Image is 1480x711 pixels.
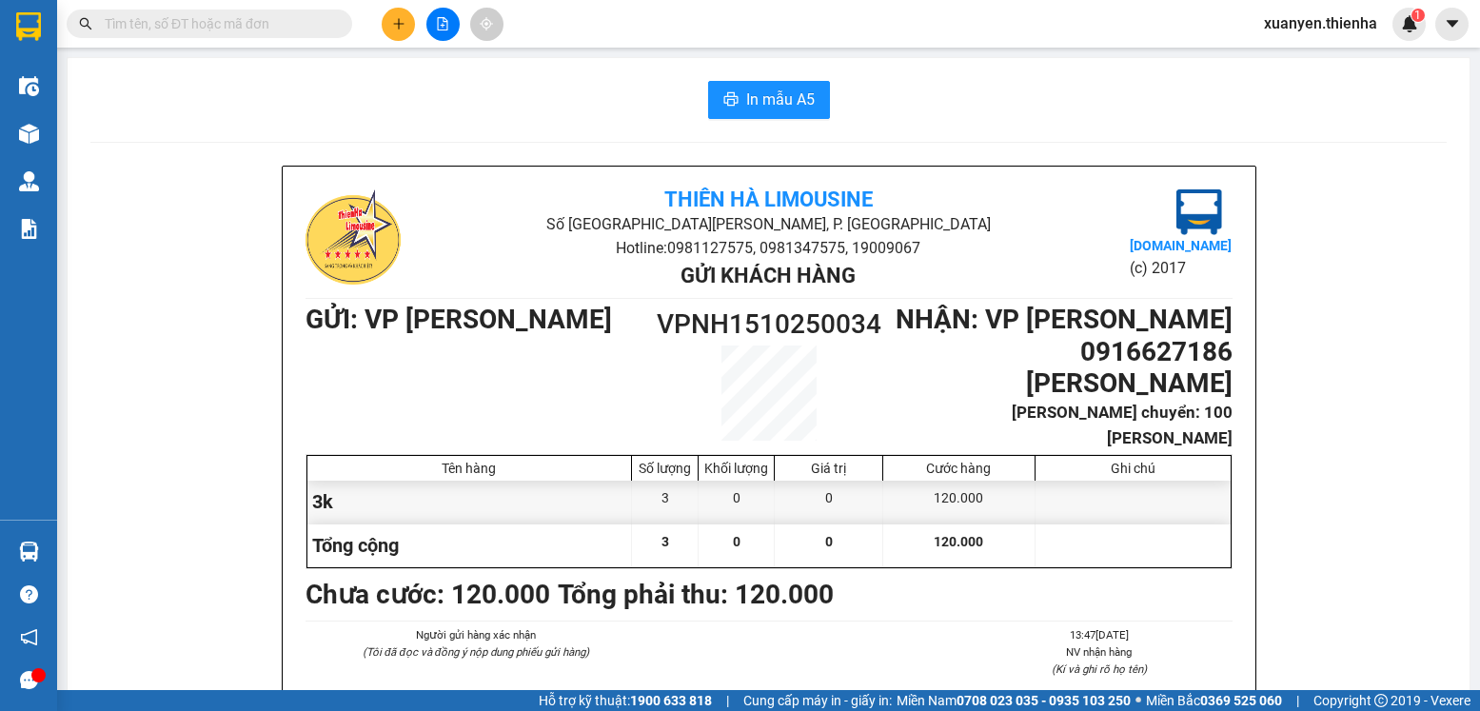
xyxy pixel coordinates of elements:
[896,304,1233,335] b: NHẬN : VP [PERSON_NAME]
[105,13,329,34] input: Tìm tên, số ĐT hoặc mã đơn
[703,461,769,476] div: Khối lượng
[775,481,883,523] div: 0
[460,212,1077,236] li: Số [GEOGRAPHIC_DATA][PERSON_NAME], P. [GEOGRAPHIC_DATA]
[1130,238,1232,253] b: [DOMAIN_NAME]
[884,336,1232,368] h1: 0916627186
[306,189,401,285] img: logo.jpg
[312,534,399,557] span: Tổng cộng
[1135,697,1141,704] span: ⚪️
[19,171,39,191] img: warehouse-icon
[1200,693,1282,708] strong: 0369 525 060
[888,461,1029,476] div: Cước hàng
[470,8,503,41] button: aim
[723,91,739,109] span: printer
[178,70,796,94] li: Hotline: 0981127575, 0981347575, 19009067
[1249,11,1392,35] span: xuanyen.thienha
[1435,8,1469,41] button: caret-down
[20,671,38,689] span: message
[1130,256,1232,280] li: (c) 2017
[19,219,39,239] img: solution-icon
[306,304,612,335] b: GỬI : VP [PERSON_NAME]
[1296,690,1299,711] span: |
[743,690,892,711] span: Cung cấp máy in - giấy in:
[699,481,775,523] div: 0
[1374,694,1388,707] span: copyright
[825,534,833,549] span: 0
[632,481,699,523] div: 3
[1401,15,1418,32] img: icon-new-feature
[306,579,550,610] b: Chưa cước : 120.000
[1052,662,1147,676] i: (Kí và ghi rõ họ tên)
[957,693,1131,708] strong: 0708 023 035 - 0935 103 250
[16,12,41,41] img: logo-vxr
[653,304,885,346] h1: VPNH1510250034
[1176,189,1222,235] img: logo.jpg
[661,534,669,549] span: 3
[726,690,729,711] span: |
[733,534,740,549] span: 0
[20,585,38,603] span: question-circle
[178,47,796,70] li: Số [GEOGRAPHIC_DATA][PERSON_NAME], P. [GEOGRAPHIC_DATA]
[681,264,856,287] b: Gửi khách hàng
[392,17,405,30] span: plus
[883,481,1035,523] div: 120.000
[363,645,589,659] i: (Tôi đã đọc và đồng ý nộp dung phiếu gửi hàng)
[966,643,1232,661] li: NV nhận hàng
[24,24,119,119] img: logo.jpg
[20,628,38,646] span: notification
[436,17,449,30] span: file-add
[630,693,712,708] strong: 1900 633 818
[344,626,609,643] li: Người gửi hàng xác nhận
[1414,9,1421,22] span: 1
[307,481,633,523] div: 3k
[884,367,1232,400] h1: [PERSON_NAME]
[312,461,627,476] div: Tên hàng
[558,579,834,610] b: Tổng phải thu: 120.000
[934,534,983,549] span: 120.000
[1012,403,1233,447] b: [PERSON_NAME] chuyển: 100 [PERSON_NAME]
[779,461,878,476] div: Giá trị
[966,626,1232,643] li: 13:47[DATE]
[1146,690,1282,711] span: Miền Bắc
[637,461,693,476] div: Số lượng
[1040,461,1226,476] div: Ghi chú
[480,17,493,30] span: aim
[746,88,815,111] span: In mẫu A5
[79,17,92,30] span: search
[539,690,712,711] span: Hỗ trợ kỹ thuật:
[460,236,1077,260] li: Hotline: 0981127575, 0981347575, 19009067
[664,188,873,211] b: Thiên Hà Limousine
[382,8,415,41] button: plus
[426,8,460,41] button: file-add
[19,76,39,96] img: warehouse-icon
[708,81,830,119] button: printerIn mẫu A5
[897,690,1131,711] span: Miền Nam
[19,124,39,144] img: warehouse-icon
[24,138,330,169] b: GỬI : VP [PERSON_NAME]
[19,542,39,562] img: warehouse-icon
[1411,9,1425,22] sup: 1
[1444,15,1461,32] span: caret-down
